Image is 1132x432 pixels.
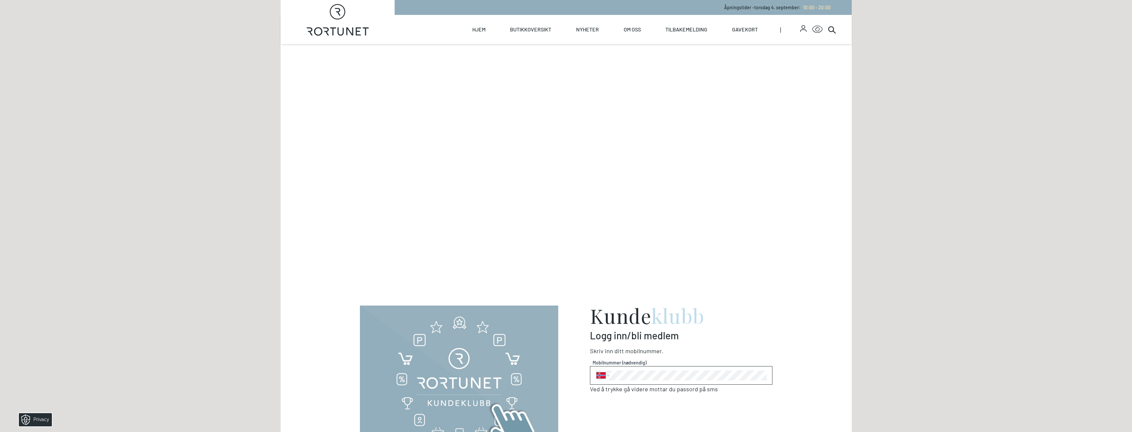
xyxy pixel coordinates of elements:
[665,15,707,44] a: Tilbakemelding
[510,15,551,44] a: Butikkoversikt
[803,5,831,10] span: 10:00 - 20:00
[780,15,800,44] span: |
[590,329,772,341] p: Logg inn/bli medlem
[732,15,758,44] a: Gavekort
[281,44,852,282] section: carousel-slider
[651,302,705,329] span: klubb
[576,15,599,44] a: Nyheter
[7,411,60,429] iframe: Manage Preferences
[593,359,770,366] span: Mobilnummer (nødvendig)
[590,385,772,394] p: Ved å trykke gå videre mottar du passord på sms
[590,404,690,430] iframe: reCAPTCHA
[590,306,772,325] h2: Kunde
[812,24,823,35] button: Open Accessibility Menu
[590,347,772,356] p: Skriv inn ditt
[472,15,486,44] a: Hjem
[624,15,641,44] a: Om oss
[625,347,663,355] span: Mobilnummer .
[724,4,831,11] p: Åpningstider - torsdag 4. september :
[800,5,831,10] a: 10:00 - 20:00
